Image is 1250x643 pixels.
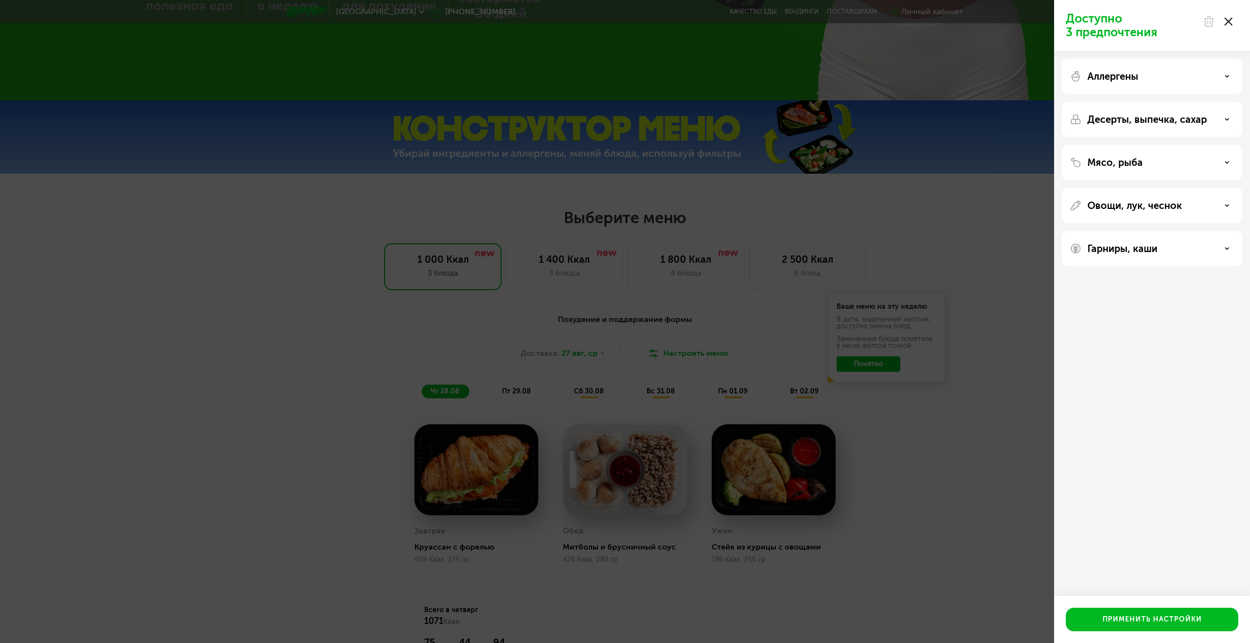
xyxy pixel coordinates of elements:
p: Гарниры, каши [1087,243,1157,254]
p: Овощи, лук, чеснок [1087,200,1182,211]
p: Доступно 3 предпочтения [1066,12,1197,39]
div: Применить настройки [1103,615,1202,624]
p: Десерты, выпечка, сахар [1087,114,1207,125]
button: Применить настройки [1066,608,1238,631]
p: Аллергены [1087,70,1138,82]
p: Мясо, рыба [1087,157,1143,168]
